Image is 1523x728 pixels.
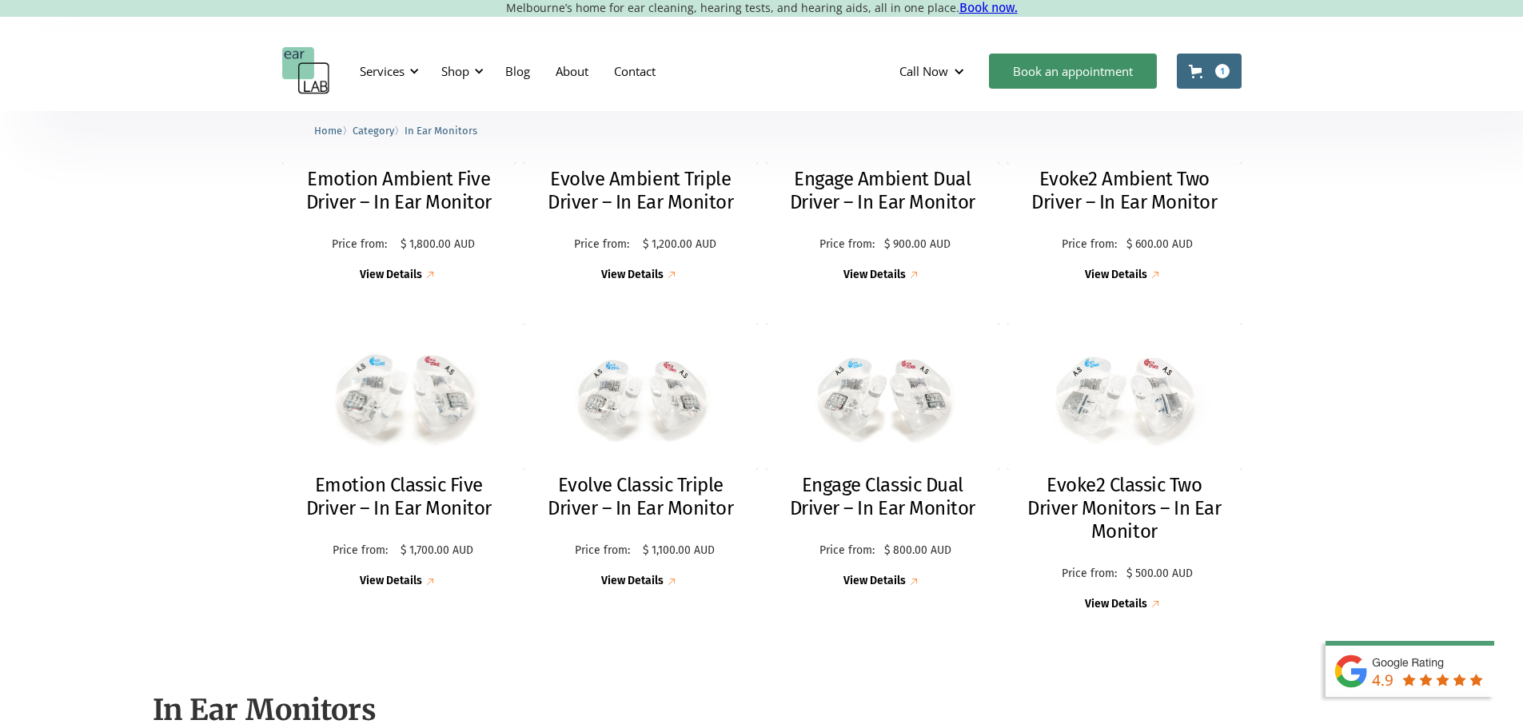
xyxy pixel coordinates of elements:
p: $ 600.00 AUD [1126,238,1193,252]
a: Engage Classic Dual Driver – In Ear MonitorEngage Classic Dual Driver – In Ear MonitorPrice from:... [766,324,1000,589]
div: View Details [1085,269,1147,282]
p: $ 800.00 AUD [884,544,951,558]
div: 1 [1215,64,1230,78]
p: Price from: [322,238,397,252]
img: Engage Classic Dual Driver – In Ear Monitor [766,324,1000,470]
h2: Evoke2 Ambient Two Driver – In Ear Monitor [1023,168,1226,214]
div: View Details [360,575,422,588]
div: Call Now [899,63,948,79]
li: 〉 [353,122,405,139]
img: Evoke2 Classic Two Driver Monitors – In Ear Monitor [1007,324,1242,470]
a: Blog [492,48,543,94]
h2: Evolve Classic Triple Driver – In Ear Monitor [540,474,742,520]
a: About [543,48,601,94]
div: Shop [441,63,469,79]
span: Category [353,125,394,137]
div: Call Now [887,47,981,95]
p: $ 1,800.00 AUD [401,238,475,252]
img: Emotion Classic Five Driver – In Ear Monitor [270,316,528,477]
p: Price from: [1056,567,1122,581]
p: Price from: [567,544,639,558]
a: Open cart containing 1 items [1177,54,1242,89]
p: $ 900.00 AUD [884,238,951,252]
a: Home [314,122,342,137]
div: Shop [432,47,488,95]
a: In Ear Monitors [405,122,477,137]
strong: In Ear Monitors [153,692,377,728]
p: Price from: [324,544,397,558]
p: $ 1,200.00 AUD [643,238,716,252]
div: View Details [601,575,664,588]
div: View Details [360,269,422,282]
p: Price from: [565,238,639,252]
p: $ 1,100.00 AUD [643,544,715,558]
img: Evolve Classic Triple Driver – In Ear Monitor [524,324,758,470]
a: Evolve Classic Triple Driver – In Ear MonitorEvolve Classic Triple Driver – In Ear MonitorPrice f... [524,324,758,589]
div: Services [360,63,405,79]
p: Price from: [814,238,880,252]
a: Emotion Classic Five Driver – In Ear MonitorEmotion Classic Five Driver – In Ear MonitorPrice fro... [282,324,516,589]
h2: Evoke2 Classic Two Driver Monitors – In Ear Monitor [1023,474,1226,543]
li: 〉 [314,122,353,139]
a: Contact [601,48,668,94]
a: Evoke2 Classic Two Driver Monitors – In Ear MonitorEvoke2 Classic Two Driver Monitors – In Ear Mo... [1007,324,1242,612]
h2: Emotion Classic Five Driver – In Ear Monitor [298,474,500,520]
span: Home [314,125,342,137]
h2: Engage Ambient Dual Driver – In Ear Monitor [782,168,984,214]
div: Services [350,47,424,95]
h2: Engage Classic Dual Driver – In Ear Monitor [782,474,984,520]
h2: Emotion Ambient Five Driver – In Ear Monitor [298,168,500,214]
div: View Details [1085,598,1147,611]
p: Price from: [1056,238,1122,252]
a: Category [353,122,394,137]
div: View Details [843,575,906,588]
a: home [282,47,330,95]
p: $ 1,700.00 AUD [401,544,473,558]
h2: Evolve Ambient Triple Driver – In Ear Monitor [540,168,742,214]
div: View Details [843,269,906,282]
div: View Details [601,269,664,282]
p: Price from: [813,544,880,558]
span: In Ear Monitors [405,125,477,137]
p: $ 500.00 AUD [1126,567,1193,581]
a: Book an appointment [989,54,1157,89]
